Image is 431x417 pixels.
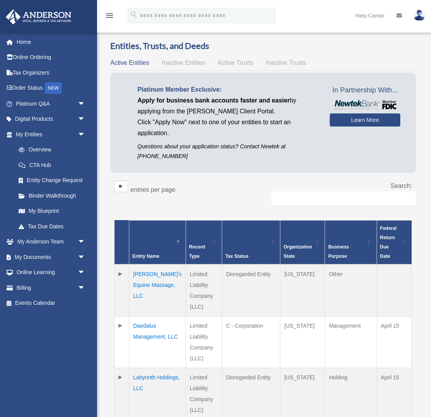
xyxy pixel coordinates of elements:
[11,157,93,173] a: CTA Hub
[5,50,97,65] a: Online Ordering
[218,59,254,66] span: Active Trusts
[186,316,222,368] td: Limited Liability Company (LLC)
[78,127,93,142] span: arrow_drop_down
[280,316,325,368] td: [US_STATE]
[5,295,97,311] a: Events Calendar
[11,173,93,188] a: Entity Change Request
[132,254,159,259] span: Entity Name
[377,220,412,264] th: Federal Return Due Date: Activate to sort
[222,316,280,368] td: C - Corporation
[222,220,280,264] th: Tax Status: Activate to sort
[78,265,93,281] span: arrow_drop_down
[5,265,97,280] a: Online Learningarrow_drop_down
[186,264,222,316] td: Limited Liability Company (LLC)
[78,96,93,112] span: arrow_drop_down
[78,234,93,250] span: arrow_drop_down
[129,220,186,264] th: Entity Name: Activate to invert sorting
[5,127,93,142] a: My Entitiesarrow_drop_down
[325,220,377,264] th: Business Purpose: Activate to sort
[5,34,97,50] a: Home
[110,40,416,52] h3: Entities, Trusts, and Deeds
[105,11,114,20] i: menu
[78,111,93,127] span: arrow_drop_down
[45,82,62,94] div: NEW
[334,100,396,109] img: NewtekBankLogoSM.png
[129,264,186,316] td: [PERSON_NAME]'s Equine Massage, LLC
[391,182,412,189] label: Search:
[222,264,280,316] td: Disregarded Entity
[330,113,400,127] a: Learn More
[11,142,89,158] a: Overview
[137,97,290,104] span: Apply for business bank accounts faster and easier
[280,220,325,264] th: Organization State: Activate to sort
[78,280,93,296] span: arrow_drop_down
[105,14,114,20] a: menu
[5,249,97,265] a: My Documentsarrow_drop_down
[137,95,318,117] p: by applying from the [PERSON_NAME] Client Portal.
[110,59,149,66] span: Active Entities
[11,219,93,234] a: Tax Due Dates
[328,244,349,259] span: Business Purpose
[5,234,97,250] a: My Anderson Teamarrow_drop_down
[137,117,318,139] p: Click "Apply Now" next to one of your entities to start an application.
[137,84,318,95] p: Platinum Member Exclusive:
[330,84,400,97] span: In Partnership With...
[283,244,312,259] span: Organization State
[130,10,138,19] i: search
[5,65,97,80] a: Tax Organizers
[186,220,222,264] th: Record Type: Activate to sort
[377,316,412,368] td: April 15
[5,111,97,127] a: Digital Productsarrow_drop_down
[3,9,74,24] img: Anderson Advisors Platinum Portal
[225,254,249,259] span: Tax Status
[5,280,97,295] a: Billingarrow_drop_down
[325,316,377,368] td: Management
[280,264,325,316] td: [US_STATE]
[266,59,306,66] span: Inactive Trusts
[11,188,93,203] a: Binder Walkthrough
[5,80,97,96] a: Order StatusNEW
[414,10,425,21] img: User Pic
[380,226,397,259] span: Federal Return Due Date
[78,249,93,265] span: arrow_drop_down
[130,186,176,193] label: entries per page
[11,203,93,219] a: My Blueprint
[189,244,205,259] span: Record Type
[5,96,97,111] a: Platinum Q&Aarrow_drop_down
[137,142,318,161] p: Questions about your application status? Contact Newtek at [PHONE_NUMBER]
[129,316,186,368] td: Daedalus Management, LLC
[162,59,205,66] span: Inactive Entities
[325,264,377,316] td: Other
